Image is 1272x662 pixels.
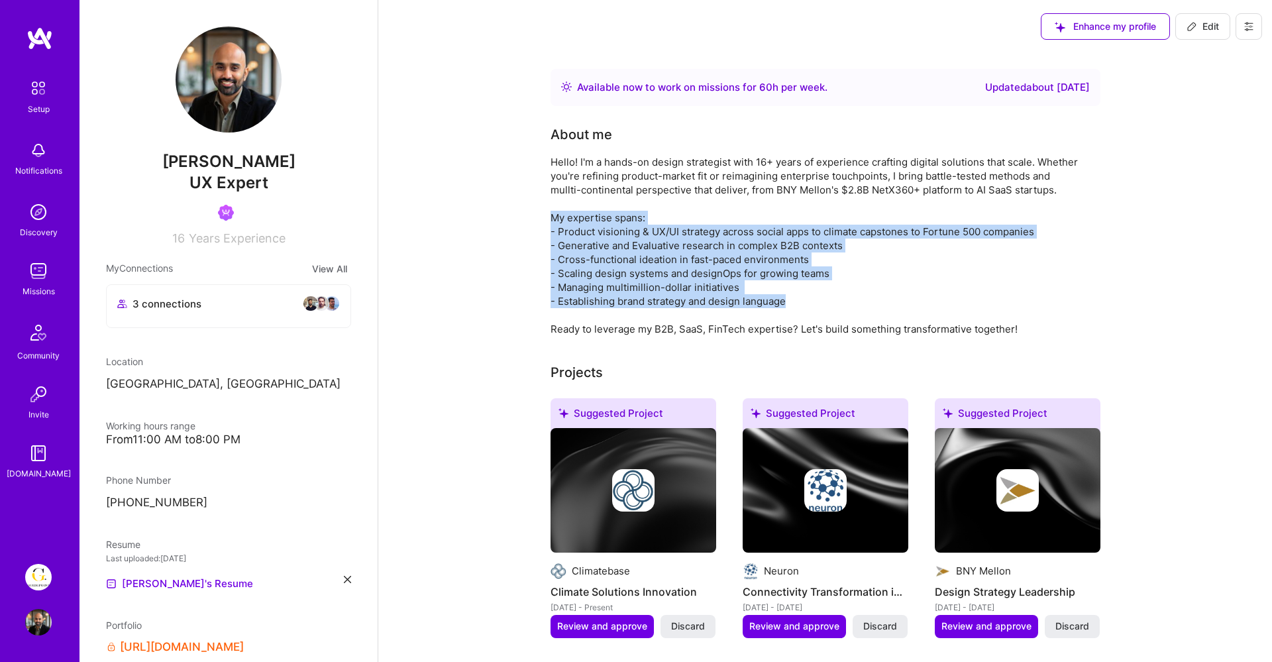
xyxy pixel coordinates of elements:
h4: Connectivity Transformation in Aviation [743,583,908,600]
img: Invite [25,381,52,408]
div: Setup [28,102,50,116]
img: Company logo [612,469,655,512]
span: 60 [759,81,772,93]
span: Review and approve [749,620,839,633]
img: Guidepoint: Client Platform [25,564,52,590]
img: Resume [106,579,117,589]
i: icon Close [344,576,351,583]
button: Discard [853,615,908,637]
p: [GEOGRAPHIC_DATA], [GEOGRAPHIC_DATA] [106,376,351,392]
div: [DOMAIN_NAME] [7,467,71,480]
h4: Climate Solutions Innovation [551,583,716,600]
img: Company logo [935,563,951,579]
div: Location [106,355,351,368]
span: Review and approve [941,620,1032,633]
span: Years Experience [189,231,286,245]
button: Review and approve [743,615,846,637]
img: Company logo [551,563,566,579]
img: avatar [324,296,340,311]
div: From 11:00 AM to 8:00 PM [106,433,351,447]
img: Availability [561,82,572,92]
div: Neuron [764,564,799,578]
img: Company logo [804,469,847,512]
div: Last uploaded: [DATE] [106,551,351,565]
img: Company logo [996,469,1039,512]
button: Edit [1175,13,1230,40]
button: 3 connectionsavataravataravatar [106,284,351,328]
img: User Avatar [25,609,52,635]
div: About me [551,125,612,144]
i: icon Collaborator [117,299,127,309]
span: My Connections [106,261,173,276]
img: avatar [303,296,319,311]
span: 16 [172,231,185,245]
div: BNY Mellon [956,564,1011,578]
img: cover [743,428,908,553]
button: Review and approve [551,615,654,637]
img: logo [26,27,53,50]
i: icon SuggestedTeams [751,408,761,418]
i: icon SuggestedTeams [943,408,953,418]
span: Review and approve [557,620,647,633]
span: Portfolio [106,620,142,631]
a: User Avatar [22,609,55,635]
i: icon SuggestedTeams [558,408,568,418]
div: Invite [28,408,49,421]
div: [DATE] - [DATE] [743,600,908,614]
span: Working hours range [106,420,195,431]
span: Discard [1055,620,1089,633]
div: [DATE] - [DATE] [935,600,1100,614]
img: avatar [313,296,329,311]
span: Resume [106,539,140,550]
div: Missions [23,284,55,298]
div: Climatebase [572,564,630,578]
span: UX Expert [189,173,268,192]
img: Been on Mission [218,205,234,221]
img: User Avatar [176,27,282,133]
div: Community [17,349,60,362]
div: Available now to work on missions for h per week . [577,80,827,95]
div: Projects [551,362,603,382]
a: [URL][DOMAIN_NAME] [120,640,244,654]
span: Discard [863,620,897,633]
img: setup [25,74,52,102]
div: Hello! I'm a hands-on design strategist with 16+ years of experience crafting digital solutions t... [551,155,1081,336]
div: Discovery [20,225,58,239]
h4: Design Strategy Leadership [935,583,1100,600]
i: icon SuggestedTeams [1055,22,1065,32]
img: Company logo [743,563,759,579]
span: Phone Number [106,474,171,486]
img: Community [23,317,54,349]
button: Discard [1045,615,1100,637]
img: teamwork [25,258,52,284]
img: guide book [25,440,52,467]
img: bell [25,137,52,164]
button: Enhance my profile [1041,13,1170,40]
span: [PERSON_NAME] [106,152,351,172]
span: Discard [671,620,705,633]
span: Edit [1187,20,1219,33]
p: [PHONE_NUMBER] [106,495,351,511]
span: 3 connections [132,297,201,311]
a: Guidepoint: Client Platform [22,564,55,590]
button: Review and approve [935,615,1038,637]
div: Suggested Project [935,398,1100,433]
div: Suggested Project [551,398,716,433]
div: [DATE] - Present [551,600,716,614]
div: Notifications [15,164,62,178]
img: cover [935,428,1100,553]
a: [PERSON_NAME]'s Resume [106,576,253,592]
button: Discard [661,615,715,637]
img: cover [551,428,716,553]
span: Enhance my profile [1055,20,1156,33]
div: Suggested Project [743,398,908,433]
button: View All [308,261,351,276]
img: discovery [25,199,52,225]
div: Updated about [DATE] [985,80,1090,95]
